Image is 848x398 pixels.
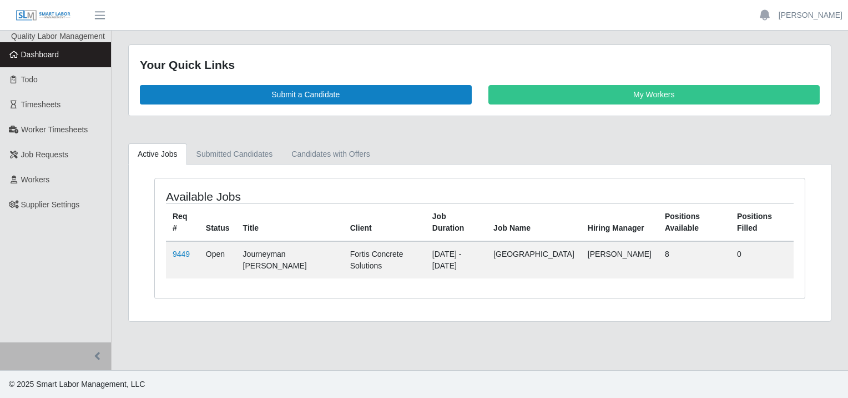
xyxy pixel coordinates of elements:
td: 0 [730,241,794,278]
a: My Workers [488,85,820,105]
a: Active Jobs [128,143,187,165]
td: [PERSON_NAME] [581,241,658,278]
h4: Available Jobs [166,190,418,203]
span: © 2025 Smart Labor Management, LLC [9,380,145,389]
th: Job Duration [426,203,487,241]
td: Journeyman [PERSON_NAME] [236,241,344,278]
span: Workers [21,175,50,184]
span: Job Requests [21,150,69,159]
th: Req # [166,203,199,241]
th: Status [199,203,236,241]
th: Positions Available [658,203,730,241]
td: 8 [658,241,730,278]
th: Positions Filled [730,203,794,241]
span: Timesheets [21,100,61,109]
img: SLM Logo [16,9,71,22]
span: Supplier Settings [21,200,80,209]
td: [GEOGRAPHIC_DATA] [487,241,581,278]
a: Candidates with Offers [282,143,379,165]
a: 9449 [173,250,190,258]
a: Submitted Candidates [187,143,282,165]
td: Open [199,241,236,278]
span: Dashboard [21,50,59,59]
span: Worker Timesheets [21,125,88,134]
span: Quality Labor Management [11,32,105,41]
a: [PERSON_NAME] [779,9,842,21]
th: Client [344,203,426,241]
td: Fortis Concrete Solutions [344,241,426,278]
th: Job Name [487,203,581,241]
th: Hiring Manager [581,203,658,241]
span: Todo [21,75,38,84]
div: Your Quick Links [140,56,820,74]
td: [DATE] - [DATE] [426,241,487,278]
th: Title [236,203,344,241]
a: Submit a Candidate [140,85,472,105]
